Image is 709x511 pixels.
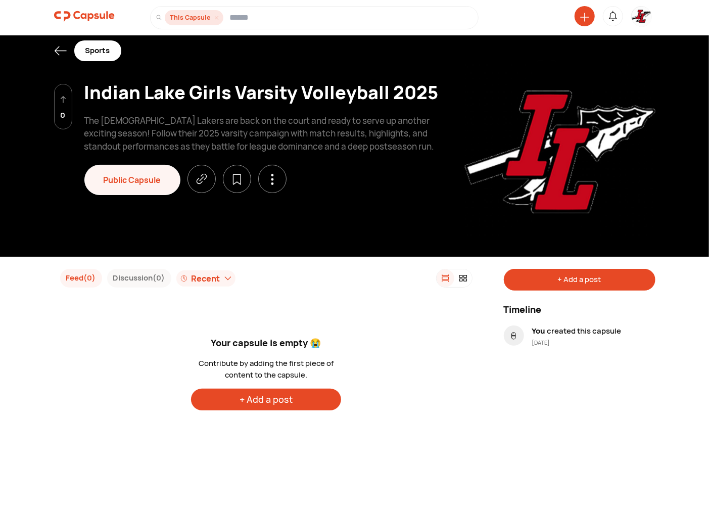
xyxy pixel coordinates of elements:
[632,7,652,27] img: resizeImage
[191,358,341,381] p: Contribute by adding the first piece of content to the capsule.
[504,269,655,291] div: + Add a post
[463,55,655,237] img: resizeImage
[60,269,102,288] button: Feed(0)
[192,272,220,285] div: Recent
[547,326,622,336] span: created this capsule
[54,6,115,29] a: logo
[532,326,546,336] span: You
[532,339,655,347] div: [DATE]
[74,40,121,61] div: Sports
[54,6,115,26] img: logo
[191,336,341,350] p: Your capsule is empty 😭
[84,114,451,153] p: The [DEMOGRAPHIC_DATA] Lakers are back on the court and ready to serve up another exciting season...
[61,110,66,121] p: 0
[165,10,223,26] div: This Capsule
[84,79,451,106] div: Indian Lake Girls Varsity Volleyball 2025
[84,165,180,195] div: Public Capsule
[191,389,341,410] div: + Add a post
[107,269,171,288] button: Discussion(0)
[504,303,542,316] p: Timeline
